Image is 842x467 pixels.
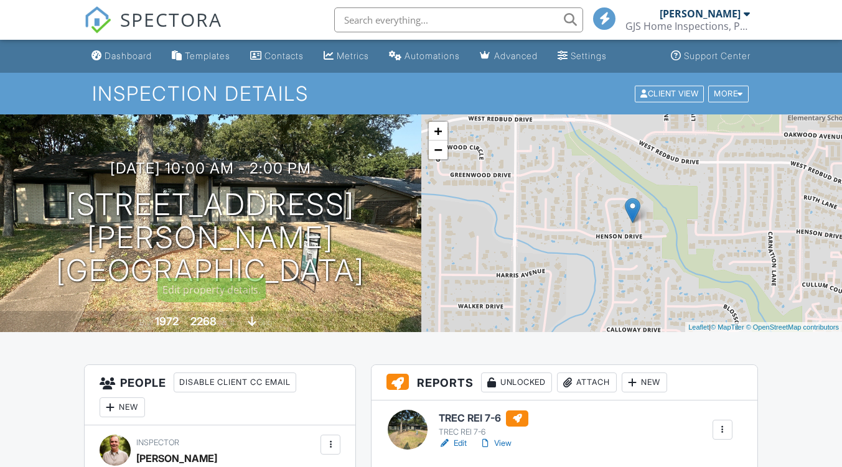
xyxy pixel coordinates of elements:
div: GJS Home Inspections, PLLC [625,20,750,32]
a: Zoom in [429,122,447,141]
h3: [DATE] 10:00 am - 2:00 pm [110,160,311,177]
a: Support Center [666,45,755,68]
div: 2268 [190,315,217,328]
div: Unlocked [481,372,552,392]
div: Automations [405,50,460,61]
a: TREC REI 7-6 TREC REI 7-6 [439,410,528,438]
h3: People [85,365,355,425]
div: Settings [571,50,607,61]
a: Automations (Basic) [384,45,465,68]
div: | [685,322,842,333]
div: New [622,372,667,392]
a: Client View [634,88,707,98]
div: Client View [635,85,704,102]
div: Dashboard [105,50,152,61]
a: Settings [553,45,612,68]
a: © MapTiler [711,323,744,331]
a: Edit [439,437,467,450]
a: Metrics [319,45,374,68]
div: Advanced [494,50,538,61]
h1: Inspection Details [92,83,750,104]
a: Leaflet [688,323,709,331]
span: sq. ft. [218,318,236,327]
div: Metrics [337,50,369,61]
div: Disable Client CC Email [174,372,296,392]
div: Attach [557,372,617,392]
a: Zoom out [429,141,447,159]
a: SPECTORA [84,17,222,43]
a: View [479,437,512,450]
div: New [100,397,145,417]
h1: [STREET_ADDRESS][PERSON_NAME] [GEOGRAPHIC_DATA] [20,188,401,287]
h6: TREC REI 7-6 [439,410,528,427]
span: Built [139,318,153,327]
img: The Best Home Inspection Software - Spectora [84,6,111,34]
h3: Reports [372,365,757,400]
div: More [708,85,749,102]
a: Contacts [245,45,309,68]
div: TREC REI 7-6 [439,427,528,437]
a: Advanced [475,45,543,68]
div: Support Center [684,50,751,61]
span: Inspector [136,438,179,447]
div: Templates [185,50,230,61]
div: [PERSON_NAME] [660,7,741,20]
a: © OpenStreetMap contributors [746,323,839,331]
div: Contacts [264,50,304,61]
a: Dashboard [87,45,157,68]
input: Search everything... [334,7,583,32]
span: slab [258,318,272,327]
span: SPECTORA [120,6,222,32]
div: 1972 [155,315,179,328]
a: Templates [167,45,235,68]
